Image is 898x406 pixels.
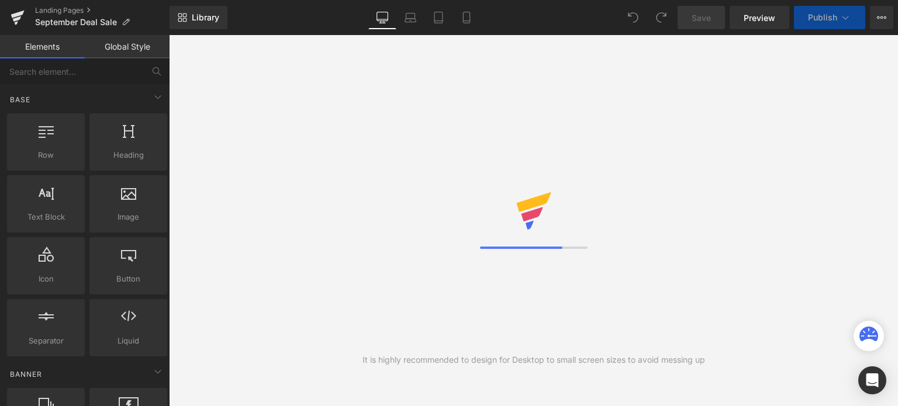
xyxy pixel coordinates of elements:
span: Row [11,149,81,161]
div: Open Intercom Messenger [858,366,886,394]
button: Undo [621,6,645,29]
a: Desktop [368,6,396,29]
span: Save [692,12,711,24]
span: Publish [808,13,837,22]
span: Image [93,211,164,223]
span: Heading [93,149,164,161]
span: Banner [9,369,43,380]
a: Tablet [424,6,453,29]
span: Preview [744,12,775,24]
a: Global Style [85,35,170,58]
div: It is highly recommended to design for Desktop to small screen sizes to avoid messing up [362,353,705,366]
a: Landing Pages [35,6,170,15]
button: More [870,6,893,29]
span: September Deal Sale [35,18,117,27]
span: Text Block [11,211,81,223]
button: Redo [650,6,673,29]
span: Separator [11,335,81,347]
a: Mobile [453,6,481,29]
span: Base [9,94,32,105]
a: Preview [730,6,789,29]
button: Publish [794,6,865,29]
a: Laptop [396,6,424,29]
span: Liquid [93,335,164,347]
a: New Library [170,6,227,29]
span: Library [192,12,219,23]
span: Button [93,273,164,285]
span: Icon [11,273,81,285]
